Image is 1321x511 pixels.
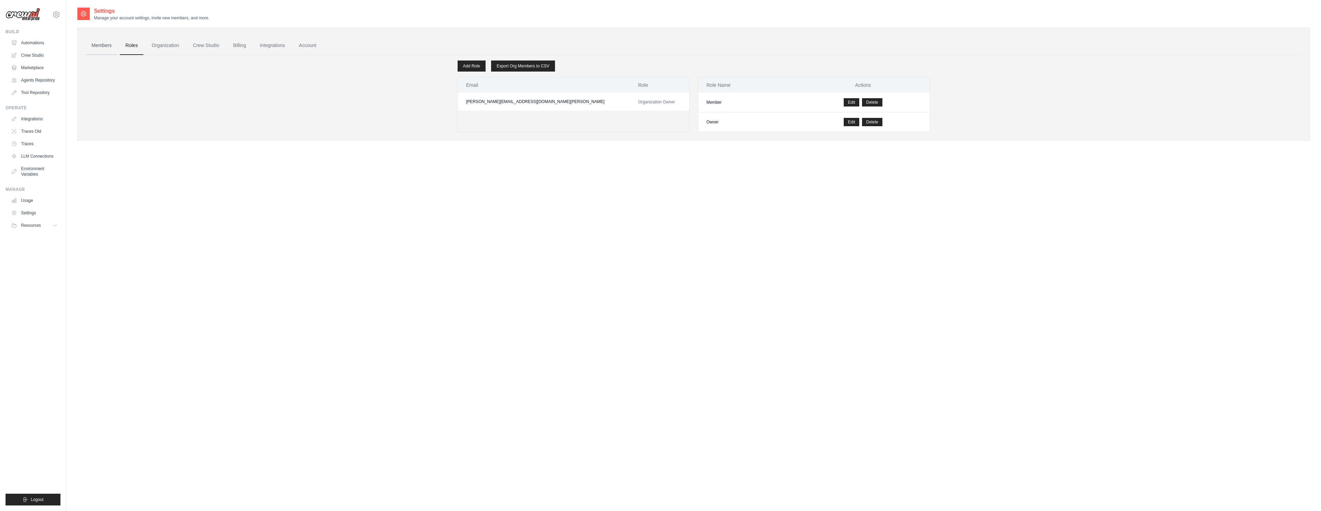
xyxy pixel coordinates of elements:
[6,29,60,35] div: Build
[8,195,60,206] a: Usage
[638,100,675,104] span: Organization Owner
[293,36,322,55] a: Account
[862,118,882,126] button: Delete
[698,112,797,132] td: Owner
[458,77,630,93] th: Email
[94,15,209,21] p: Manage your account settings, invite new members, and more.
[86,36,117,55] a: Members
[844,98,859,106] a: Edit
[6,8,40,21] img: Logo
[458,61,486,72] a: Add Role
[797,77,930,93] th: Actions
[94,7,209,15] h2: Settings
[8,37,60,48] a: Automations
[146,36,184,55] a: Organization
[8,87,60,98] a: Tool Repository
[8,126,60,137] a: Traces Old
[630,77,689,93] th: Role
[8,75,60,86] a: Agents Repository
[6,494,60,505] button: Logout
[8,151,60,162] a: LLM Connections
[8,163,60,180] a: Environment Variables
[8,220,60,231] button: Resources
[6,187,60,192] div: Manage
[491,61,555,72] a: Export Org Members to CSV
[8,113,60,124] a: Integrations
[862,98,882,106] button: Delete
[458,93,630,111] td: [PERSON_NAME][EMAIL_ADDRESS][DOMAIN_NAME][PERSON_NAME]
[8,138,60,149] a: Traces
[188,36,225,55] a: Crew Studio
[698,77,797,93] th: Role Name
[120,36,143,55] a: Roles
[844,118,859,126] a: Edit
[254,36,290,55] a: Integrations
[698,93,797,112] td: Member
[31,497,44,502] span: Logout
[21,223,41,228] span: Resources
[8,207,60,219] a: Settings
[8,50,60,61] a: Crew Studio
[8,62,60,73] a: Marketplace
[6,105,60,111] div: Operate
[228,36,251,55] a: Billing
